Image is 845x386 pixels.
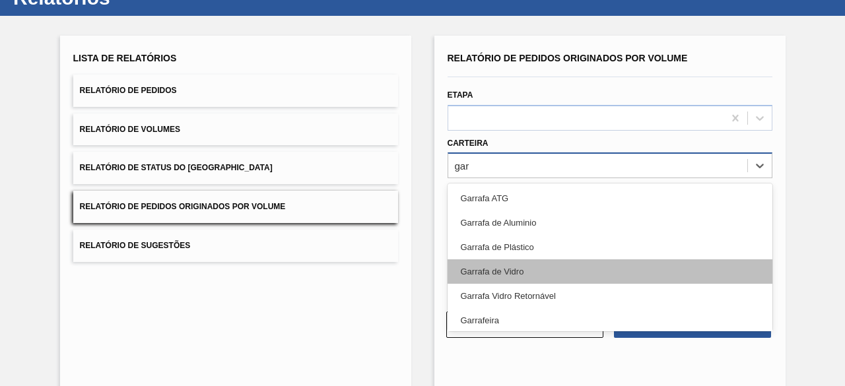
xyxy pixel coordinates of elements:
[448,186,772,210] div: Garrafa ATG
[73,113,398,146] button: Relatório de Volumes
[448,139,489,148] label: Carteira
[73,152,398,184] button: Relatório de Status do [GEOGRAPHIC_DATA]
[448,53,688,63] span: Relatório de Pedidos Originados por Volume
[448,235,772,259] div: Garrafa de Plástico
[80,125,180,134] span: Relatório de Volumes
[73,53,177,63] span: Lista de Relatórios
[448,308,772,333] div: Garrafeira
[73,191,398,223] button: Relatório de Pedidos Originados por Volume
[80,202,286,211] span: Relatório de Pedidos Originados por Volume
[448,210,772,235] div: Garrafa de Aluminio
[80,86,177,95] span: Relatório de Pedidos
[448,259,772,284] div: Garrafa de Vidro
[446,311,603,338] button: Limpar
[80,241,191,250] span: Relatório de Sugestões
[80,163,273,172] span: Relatório de Status do [GEOGRAPHIC_DATA]
[73,75,398,107] button: Relatório de Pedidos
[73,230,398,262] button: Relatório de Sugestões
[448,284,772,308] div: Garrafa Vidro Retornável
[448,90,473,100] label: Etapa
